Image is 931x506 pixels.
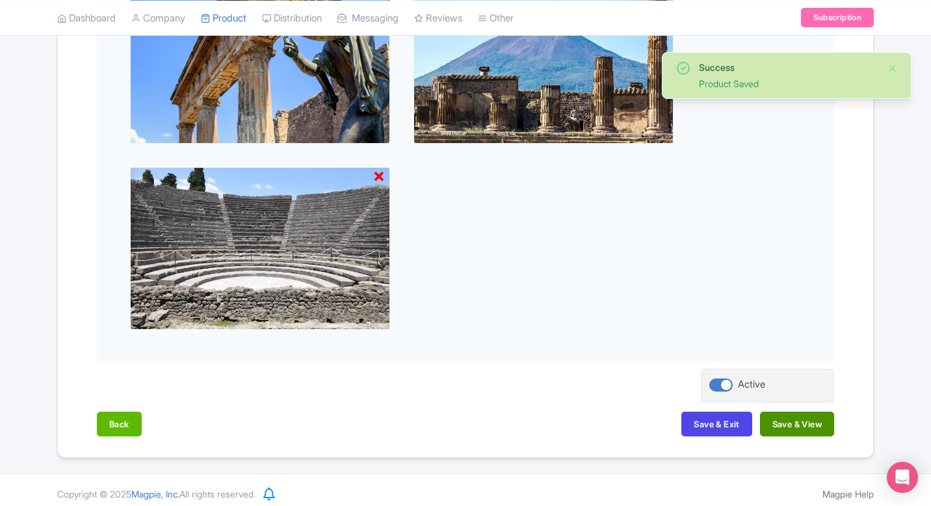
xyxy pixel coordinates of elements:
span: Magpie, Inc. [131,488,179,499]
div: Active [738,377,765,392]
button: Save & View [760,412,834,436]
div: Open Intercom Messenger [887,462,918,493]
button: Save & Exit [681,412,752,436]
button: Close [887,60,898,76]
div: Copyright © 2025 All rights reserved. [49,487,263,501]
a: Magpie Help [822,488,874,499]
div: Product Saved [699,77,877,90]
div: Success [699,60,877,74]
button: Back [97,412,142,436]
a: Subscription [801,8,874,27]
img: yrglkglq89etvoeveiim.png [130,167,390,330]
